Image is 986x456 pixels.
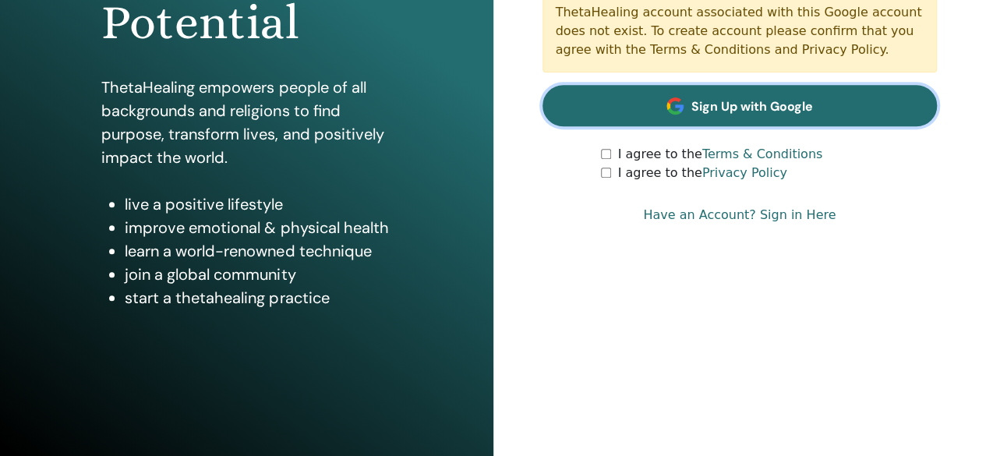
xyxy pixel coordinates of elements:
a: Have an Account? Sign in Here [643,206,836,224]
span: Sign Up with Google [691,98,813,115]
label: I agree to the [617,145,822,164]
li: live a positive lifestyle [125,193,391,216]
li: join a global community [125,263,391,286]
a: Privacy Policy [702,165,787,180]
li: learn a world-renowned technique [125,239,391,263]
a: Terms & Conditions [702,147,822,161]
li: start a thetahealing practice [125,286,391,309]
a: Sign Up with Google [542,85,938,126]
label: I agree to the [617,164,786,182]
li: improve emotional & physical health [125,216,391,239]
p: ThetaHealing empowers people of all backgrounds and religions to find purpose, transform lives, a... [101,76,391,169]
